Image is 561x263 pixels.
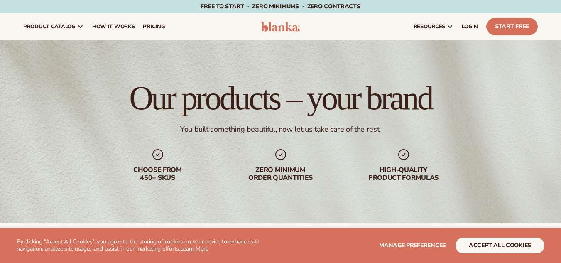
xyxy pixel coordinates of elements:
[143,23,165,30] span: pricing
[105,166,211,182] div: Choose from 450+ Skus
[92,23,135,30] span: How It Works
[414,23,445,30] span: resources
[139,13,169,40] a: pricing
[261,22,300,32] img: logo
[88,13,139,40] a: How It Works
[350,166,457,182] div: High-quality product formulas
[486,18,538,35] a: Start Free
[19,13,88,40] a: product catalog
[462,23,478,30] span: LOGIN
[409,13,458,40] a: resources
[379,241,446,249] span: Manage preferences
[23,23,76,30] span: product catalog
[17,238,277,253] p: By clicking "Accept All Cookies", you agree to the storing of cookies on your device to enhance s...
[379,238,446,253] button: Manage preferences
[458,13,482,40] a: LOGIN
[129,81,432,115] h1: Our products – your brand
[456,238,544,253] button: accept all cookies
[180,245,208,253] a: Learn More
[201,2,360,10] span: Free to start · ZERO minimums · ZERO contracts
[228,166,334,182] div: Zero minimum order quantities
[180,125,381,134] div: You built something beautiful, now let us take care of the rest.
